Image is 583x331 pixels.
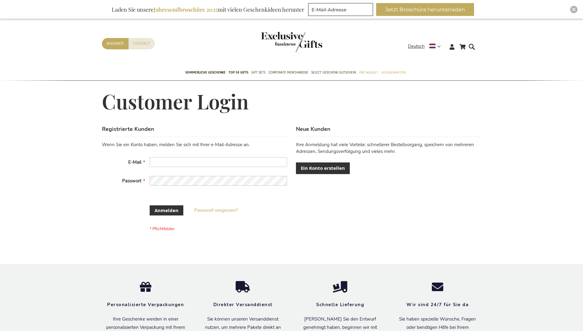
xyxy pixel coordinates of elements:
[408,43,425,50] span: Deutsch
[107,302,184,308] strong: Personalisierte Verpackungen
[296,125,331,133] strong: Neue Kunden
[406,302,469,308] strong: Wir sind 24/7 für Sie da
[251,69,265,76] span: Gift Sets
[570,6,577,13] div: Close
[261,32,322,52] img: Exclusive Business gifts logo
[311,69,356,76] span: Select Geschenk Gutschein
[381,69,405,76] span: Gelegenheiten
[155,207,178,214] span: Anmelden
[296,142,481,155] p: Ihre Anmeldung hat viele Vorteile: schnellerer Bestellvorgang, speichern von mehreren Adressen, S...
[194,207,238,214] a: Passwort vergessen?
[359,65,378,81] a: Pro Budget
[154,6,218,13] b: Jahresendbroschüre 2025
[296,162,350,174] a: Ein Konto erstellen
[102,88,249,114] span: Customer Login
[268,65,308,81] a: Corporate Merchandise
[381,65,405,81] a: Gelegenheiten
[102,38,129,49] a: Angebot
[316,302,364,308] strong: Schnelle Lieferung
[229,69,248,76] span: TOP 50 Gifts
[311,65,356,81] a: Select Geschenk Gutschein
[359,69,378,76] span: Pro Budget
[308,3,375,18] form: marketing offers and promotions
[572,8,576,11] img: Close
[150,205,183,215] button: Anmelden
[251,65,265,81] a: Gift Sets
[213,302,273,308] strong: Direkter Versanddienst
[109,3,307,16] div: Laden Sie unsere mit vielen Geschenkideen herunter
[122,178,141,184] span: Passwort
[376,3,474,16] button: Jetzt Broschüre herunterladen
[268,69,308,76] span: Corporate Merchandise
[185,69,226,76] span: Sommerliche geschenke
[102,142,287,148] div: Wenn Sie ein Konto haben, melden Sie sich mit Ihrer e-Mail-Adresse an.
[261,32,292,52] a: store logo
[301,165,345,171] span: Ein Konto erstellen
[229,65,248,81] a: TOP 50 Gifts
[150,157,287,167] input: E-Mail
[129,38,155,49] a: Contact
[185,65,226,81] a: Sommerliche geschenke
[128,159,141,165] span: E-Mail
[308,3,373,16] input: E-Mail-Adresse
[102,125,154,133] strong: Registrierte Kunden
